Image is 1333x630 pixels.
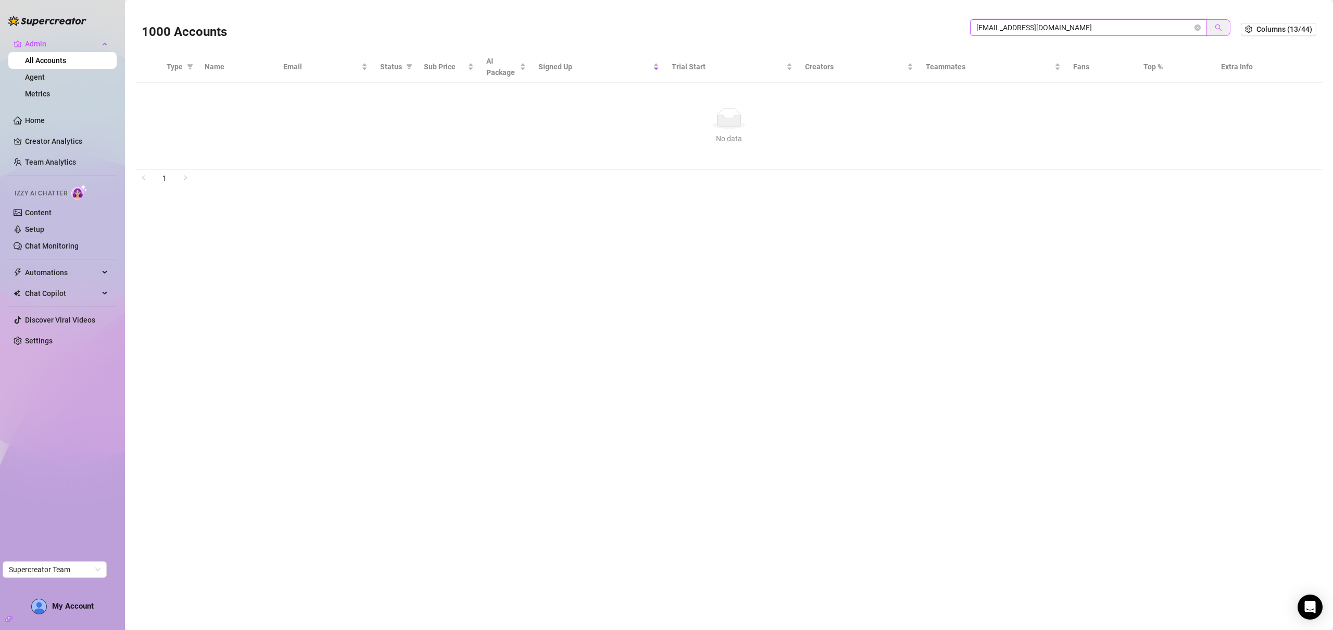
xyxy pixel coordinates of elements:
[406,64,412,70] span: filter
[1067,51,1137,83] th: Fans
[277,51,374,83] th: Email
[25,35,99,52] span: Admin
[182,175,188,181] span: right
[14,40,22,48] span: crown
[424,61,466,72] span: Sub Price
[480,51,532,83] th: AI Package
[380,61,402,72] span: Status
[1245,26,1252,33] span: setting
[1241,23,1316,35] button: Columns (13/44)
[1298,595,1323,620] div: Open Intercom Messenger
[5,615,12,623] span: build
[135,170,152,187] button: left
[177,170,194,187] button: right
[486,55,518,78] span: AI Package
[52,601,94,611] span: My Account
[25,225,44,233] a: Setup
[167,61,183,72] span: Type
[187,64,193,70] span: filter
[25,73,45,81] a: Agent
[157,170,172,186] a: 1
[135,170,152,187] li: Previous Page
[976,22,1192,33] input: Search by UID / Name / Email / Creator Username
[141,175,147,181] span: left
[25,316,95,324] a: Discover Viral Videos
[1215,24,1222,31] span: search
[799,51,920,83] th: Creators
[71,184,87,200] img: AI Chatter
[14,290,20,297] img: Chat Copilot
[805,61,905,72] span: Creators
[148,133,1310,144] div: No data
[32,599,46,614] img: AD_cMMTxCeTpmN1d5MnKJ1j-_uXZCpTKapSSqNGg4PyXtR_tCW7gZXTNmFz2tpVv9LSyNV7ff1CaS4f4q0HLYKULQOwoM5GQR...
[25,116,45,125] a: Home
[1194,24,1201,31] button: close-circle
[25,208,52,217] a: Content
[665,51,799,83] th: Trial Start
[418,51,480,83] th: Sub Price
[1137,51,1215,83] th: Top %
[1256,25,1312,33] span: Columns (13/44)
[404,59,414,75] span: filter
[25,285,99,302] span: Chat Copilot
[25,133,108,150] a: Creator Analytics
[25,56,66,65] a: All Accounts
[198,51,277,83] th: Name
[177,170,194,187] li: Next Page
[926,61,1052,72] span: Teammates
[25,90,50,98] a: Metrics
[15,189,67,199] span: Izzy AI Chatter
[283,61,359,72] span: Email
[920,51,1067,83] th: Teammates
[25,158,76,166] a: Team Analytics
[25,337,53,345] a: Settings
[25,242,79,250] a: Chat Monitoring
[8,16,86,26] img: logo-BBDzfeDw.svg
[532,51,665,83] th: Signed Up
[1215,51,1323,83] th: Extra Info
[25,264,99,281] span: Automations
[142,24,227,41] h3: 1000 Accounts
[156,170,173,187] li: 1
[14,268,22,277] span: thunderbolt
[538,61,651,72] span: Signed Up
[9,562,100,577] span: Supercreator Team
[672,61,784,72] span: Trial Start
[185,59,195,75] span: filter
